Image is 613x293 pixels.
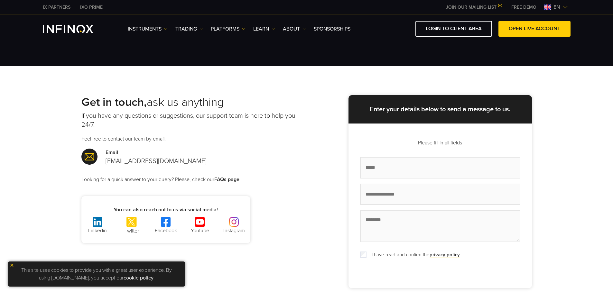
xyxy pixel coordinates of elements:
a: ABOUT [283,25,306,33]
a: JOIN OUR MAILING LIST [441,5,506,10]
span: en [551,3,563,11]
p: This site uses cookies to provide you with a great user experience. By using [DOMAIN_NAME], you a... [11,265,182,283]
a: INFINOX [38,4,75,11]
a: [EMAIL_ADDRESS][DOMAIN_NAME] [106,157,207,165]
strong: Enter your details below to send a message to us. [370,105,510,113]
a: INFINOX Logo [43,25,108,33]
a: privacy policy [430,252,460,258]
a: LOGIN TO CLIENT AREA [415,21,492,37]
p: Feel free to contact our team by email. [81,135,307,143]
a: INFINOX MENU [506,4,541,11]
p: Twitter [116,227,148,235]
a: INFINOX [75,4,107,11]
p: Looking for a quick answer to your query? Please, check our [81,176,307,183]
strong: Get in touch, [81,95,147,109]
a: TRADING [175,25,203,33]
p: Youtube [184,227,216,234]
a: cookie policy [124,275,153,281]
p: If you have any questions or suggestions, our support team is here to help you 24/7. [81,111,307,129]
p: Please fill in all fields [360,139,520,147]
label: I have read and confirm the [368,251,460,259]
a: Instruments [128,25,167,33]
strong: Email [106,149,118,156]
a: FAQs page [214,176,239,183]
img: yellow close icon [10,263,14,268]
a: Learn [253,25,275,33]
p: Facebook [150,227,182,234]
a: SPONSORSHIPS [314,25,350,33]
a: OPEN LIVE ACCOUNT [498,21,571,37]
a: PLATFORMS [211,25,245,33]
p: Instagram [218,227,250,234]
strong: You can also reach out to us via social media! [114,206,218,213]
p: Linkedin [81,227,114,234]
h2: ask us anything [81,95,307,109]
